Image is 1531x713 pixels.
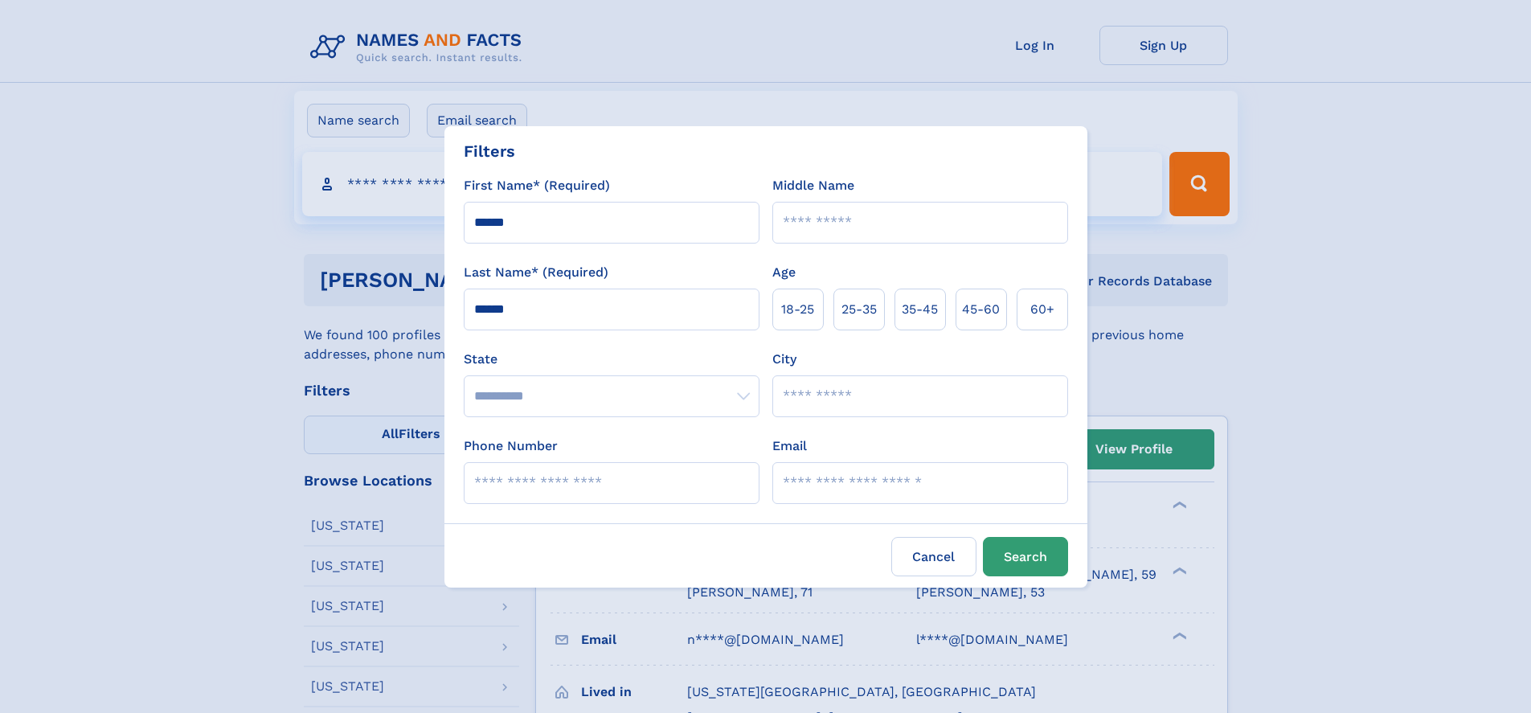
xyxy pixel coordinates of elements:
[464,350,759,369] label: State
[772,263,796,282] label: Age
[962,300,1000,319] span: 45‑60
[772,436,807,456] label: Email
[781,300,814,319] span: 18‑25
[902,300,938,319] span: 35‑45
[772,350,796,369] label: City
[772,176,854,195] label: Middle Name
[841,300,877,319] span: 25‑35
[464,139,515,163] div: Filters
[983,537,1068,576] button: Search
[464,436,558,456] label: Phone Number
[1030,300,1054,319] span: 60+
[891,537,976,576] label: Cancel
[464,263,608,282] label: Last Name* (Required)
[464,176,610,195] label: First Name* (Required)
